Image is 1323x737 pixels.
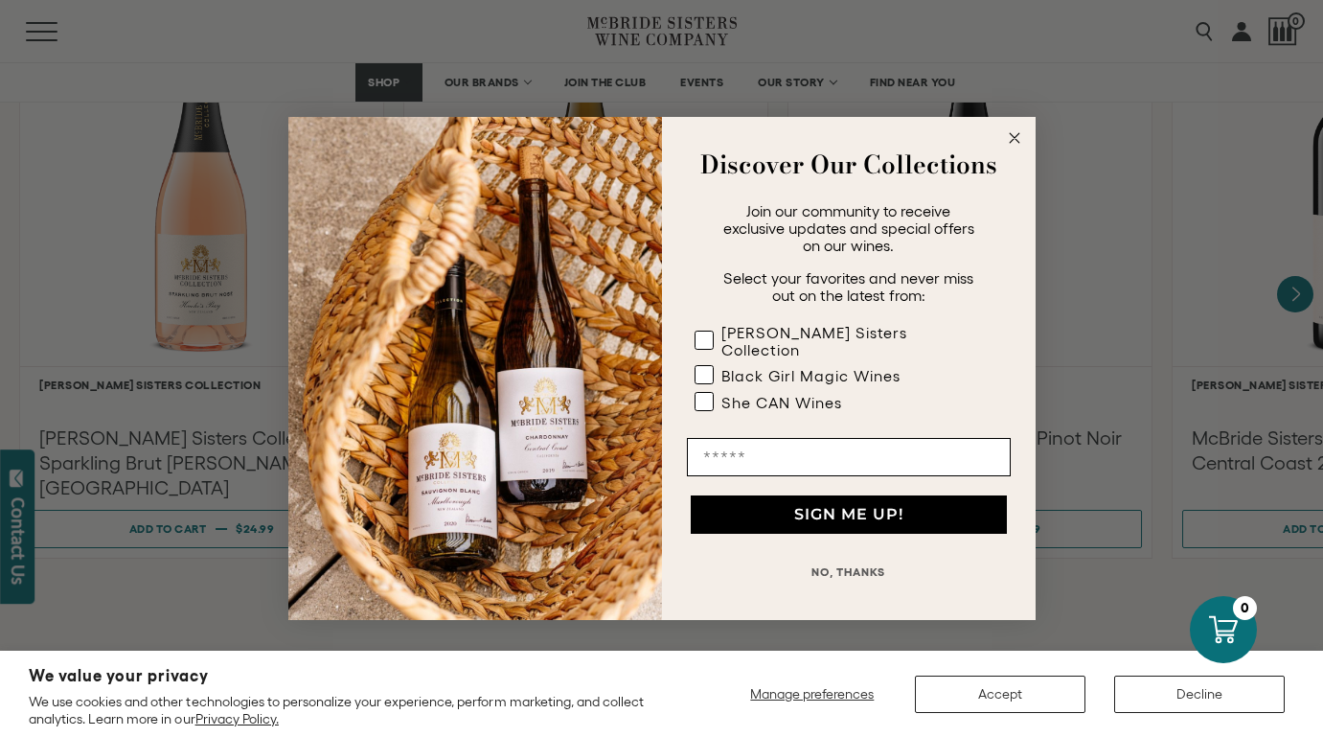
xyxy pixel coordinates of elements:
[691,495,1007,534] button: SIGN ME UP!
[721,367,901,384] div: Black Girl Magic Wines
[739,676,886,713] button: Manage preferences
[1003,127,1026,150] button: Close dialog
[721,394,842,411] div: She CAN Wines
[750,686,874,702] span: Manage preferences
[723,269,973,304] span: Select your favorites and never miss out on the latest from:
[700,146,997,183] strong: Discover Our Collections
[29,693,675,727] p: We use cookies and other technologies to personalize your experience, perform marketing, and coll...
[1114,676,1285,713] button: Decline
[723,202,974,254] span: Join our community to receive exclusive updates and special offers on our wines.
[195,711,279,726] a: Privacy Policy.
[687,438,1011,476] input: Email
[687,553,1011,591] button: NO, THANKS
[721,324,972,358] div: [PERSON_NAME] Sisters Collection
[915,676,1085,713] button: Accept
[29,668,675,684] h2: We value your privacy
[1233,596,1257,620] div: 0
[288,117,662,620] img: 42653730-7e35-4af7-a99d-12bf478283cf.jpeg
